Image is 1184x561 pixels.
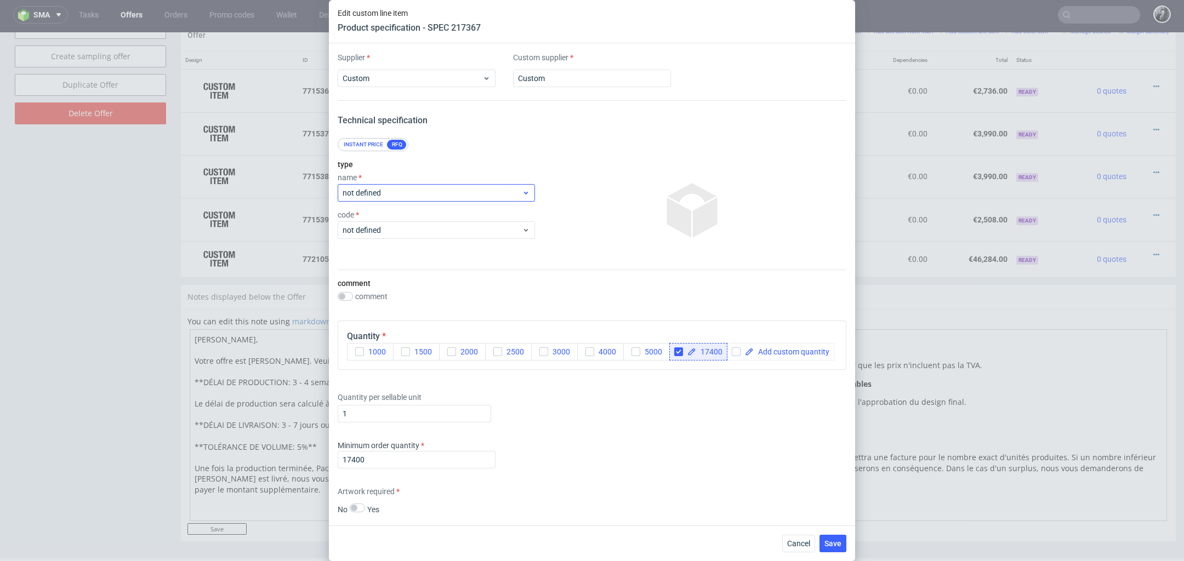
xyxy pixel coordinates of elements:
[357,19,678,37] th: Name
[338,115,428,125] span: Technical specification
[383,152,405,159] a: CBPB-3
[367,505,379,514] label: Yes
[338,451,496,468] input: Enter minimum order quantity
[1097,140,1126,148] span: 0 quotes
[932,19,1011,37] th: Total
[347,331,386,341] label: Quantity
[728,123,780,165] td: €0.95
[383,109,405,117] a: CBPB-2
[192,174,247,201] img: ico-item-custom-a8f9c3db6a5631ce2f509e228e8b95abde266dc4376634de7b166047de09ff05.png
[303,183,329,192] strong: 771539
[292,284,331,294] a: markdown
[678,37,729,80] td: 1800
[361,216,500,227] span: Inserts en mousse PE (blanc ou graphite)
[181,19,298,37] th: Design
[824,540,841,547] span: Save
[932,209,1011,245] td: €46,284.00
[1097,97,1126,106] span: 0 quotes
[361,127,673,161] div: Custom • Custom
[15,42,166,64] a: Duplicate Offer
[361,128,491,139] span: Fefco 215 (tuck top snap lock bottom)
[780,37,859,80] td: €2,736.00
[343,187,522,198] span: not defined
[665,183,720,238] img: Preview not available
[859,80,932,123] td: €0.00
[364,347,386,356] span: 1000
[298,19,357,37] th: ID
[1016,184,1038,193] span: Ready
[303,54,329,63] strong: 771536
[1016,224,1038,232] span: Ready
[678,80,729,123] td: 3800
[932,123,1011,165] td: €3,990.00
[187,491,247,502] input: Save
[594,347,616,356] span: 4000
[338,52,496,63] label: Supplier
[338,9,481,18] span: Edit custom line item
[383,195,405,203] a: CBPB-4
[493,129,533,138] span: SPEC- 216980
[485,343,532,360] button: 2500
[696,348,722,356] span: 17400
[493,44,533,53] span: SPEC- 216978
[355,292,388,301] label: comment
[819,535,846,552] button: Save
[531,343,578,360] button: 3000
[859,19,932,37] th: Dependencies
[338,279,371,288] label: comment
[361,66,405,74] span: Source:
[338,405,491,422] input: 1
[181,253,1176,277] div: Notes displayed below the Offer
[859,209,932,245] td: €0.00
[303,222,329,231] strong: 772105
[338,210,359,219] label: code
[513,70,671,87] input: Enter custom supplier name
[932,80,1011,123] td: €3,990.00
[548,347,570,356] span: 3000
[343,225,522,236] span: not defined
[728,209,780,245] td: €2.66
[782,535,815,552] button: Cancel
[678,123,729,165] td: 4200
[361,152,405,159] span: Source:
[361,195,405,203] span: Source:
[728,19,780,37] th: Unit Price
[859,123,932,165] td: €0.00
[303,140,329,148] strong: 771538
[780,209,859,245] td: €46,284.00
[780,19,859,37] th: Net Total
[361,42,673,76] div: Custom • Custom
[187,284,1169,491] div: You can edit this note using
[347,343,394,360] button: 1000
[343,73,482,84] span: Custom
[1012,19,1067,37] th: Status
[493,87,533,95] span: SPEC- 216979
[361,215,673,238] div: Custom • Custom
[338,160,353,169] label: type
[383,66,405,74] a: CBPB-1
[493,172,533,181] span: SPEC- 216981
[932,165,1011,208] td: €2,508.00
[439,343,486,360] button: 2000
[410,347,432,356] span: 1500
[338,505,348,514] label: No
[932,37,1011,80] td: €2,736.00
[623,343,670,360] button: 5000
[640,347,662,356] span: 5000
[338,441,424,450] label: Minimum order quantity
[338,173,362,182] label: name
[192,213,247,241] img: ico-item-custom-a8f9c3db6a5631ce2f509e228e8b95abde266dc4376634de7b166047de09ff05.png
[361,42,491,53] span: Fefco 215 (tuck top snap lock bottom)
[513,52,671,63] label: Custom supplier
[1097,54,1126,63] span: 0 quotes
[728,80,780,123] td: €1.05
[192,130,247,158] img: ico-item-custom-a8f9c3db6a5631ce2f509e228e8b95abde266dc4376634de7b166047de09ff05.png
[361,170,673,204] div: Custom • Custom
[728,165,780,208] td: €0.66
[393,343,440,360] button: 1500
[339,140,388,150] div: Instant price
[192,88,247,115] img: ico-item-custom-a8f9c3db6a5631ce2f509e228e8b95abde266dc4376634de7b166047de09ff05.png
[678,19,729,37] th: Quant.
[1097,183,1126,192] span: 0 quotes
[361,109,405,117] span: Source:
